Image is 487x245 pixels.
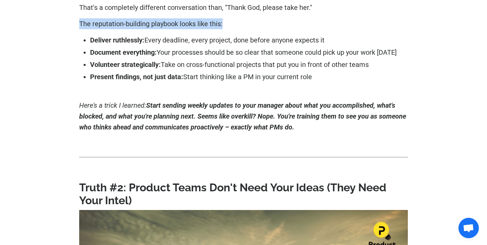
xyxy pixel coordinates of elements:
p: That's a completely different conversation than, "Thank God, please take her." [79,2,408,13]
strong: Document everything: [90,48,157,56]
strong: Volunteer strategically: [90,60,161,69]
strong: Deliver ruthlessly: [90,36,144,44]
div: Open chat [458,218,479,238]
strong: Truth #2: Product Teams Don't Need Your Ideas (They Need Your Intel) [79,181,386,207]
li: Every deadline, every project, done before anyone expects it [90,35,408,46]
li: Start thinking like a PM in your current role [90,71,408,82]
em: Here's a trick I learned: [79,101,406,131]
strong: Present findings, not just data: [90,73,183,81]
li: Take on cross-functional projects that put you in front of other teams [90,59,408,70]
li: Your processes should be so clear that someone could pick up your work [DATE] [90,47,408,58]
strong: Start sending weekly updates to your manager about what you accomplished, what's blocked, and wha... [79,101,406,131]
p: The reputation-building playbook looks like this: [79,18,408,29]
